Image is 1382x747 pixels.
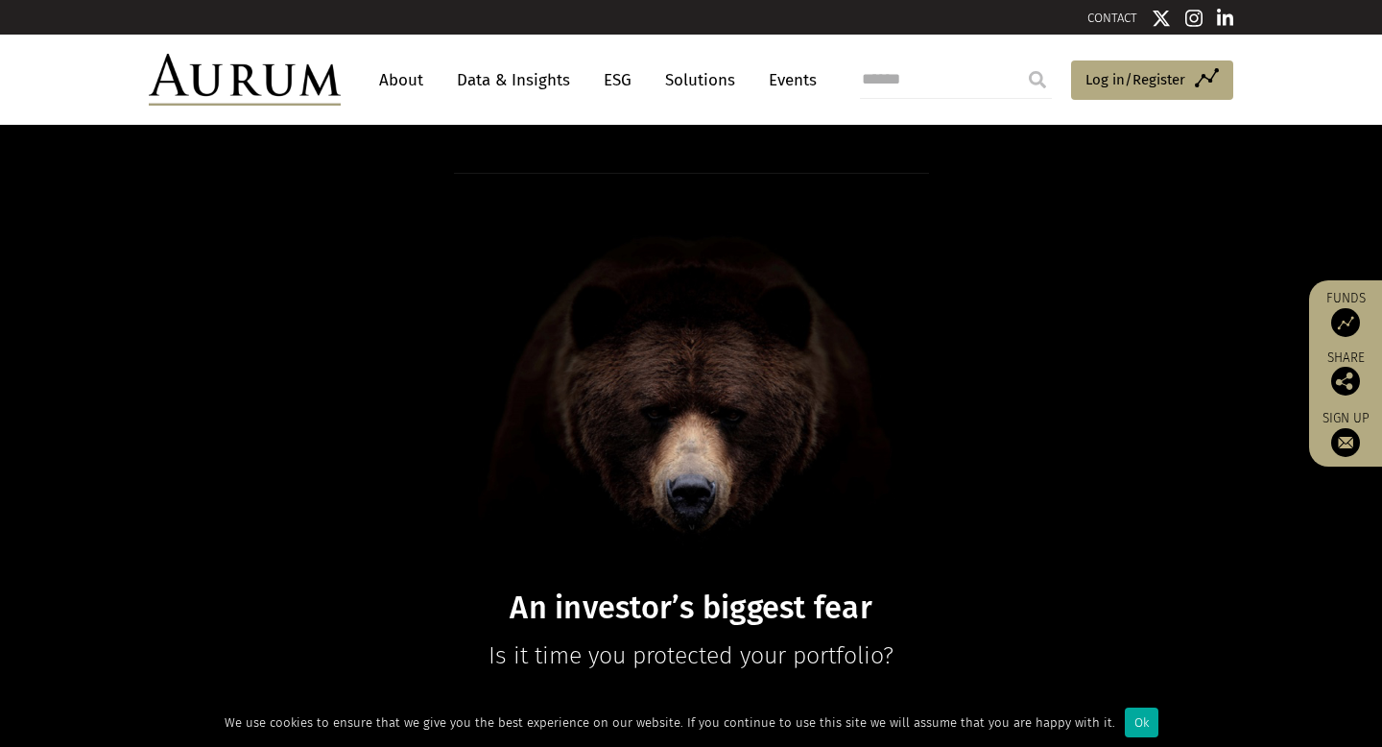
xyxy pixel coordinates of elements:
[1331,428,1360,457] img: Sign up to our newsletter
[1085,68,1185,91] span: Log in/Register
[321,637,1061,675] p: Is it time you protected your portfolio?
[321,590,1061,627] h1: An investor’s biggest fear
[1319,351,1372,396] div: Share
[655,62,745,98] a: Solutions
[759,62,817,98] a: Events
[1071,60,1233,101] a: Log in/Register
[594,62,641,98] a: ESG
[1319,410,1372,457] a: Sign up
[1018,60,1057,99] input: Submit
[1152,9,1171,28] img: Twitter icon
[1217,9,1234,28] img: Linkedin icon
[1319,290,1372,337] a: Funds
[1185,9,1203,28] img: Instagram icon
[369,62,433,98] a: About
[1331,308,1360,337] img: Access Funds
[447,62,580,98] a: Data & Insights
[1331,367,1360,396] img: Share this post
[1125,708,1158,737] div: Ok
[149,54,341,106] img: Aurum
[1087,11,1137,25] a: CONTACT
